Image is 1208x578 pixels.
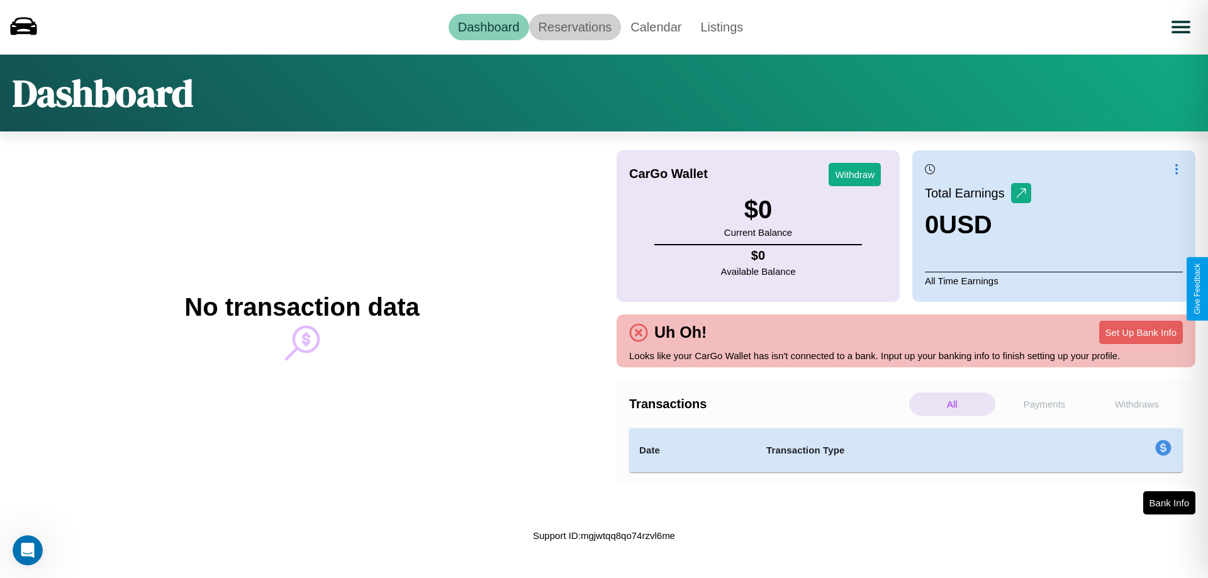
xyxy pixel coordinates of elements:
h4: $ 0 [721,248,796,263]
button: Set Up Bank Info [1099,321,1183,344]
button: Bank Info [1143,491,1195,514]
a: Dashboard [449,14,529,40]
iframe: Intercom live chat [13,535,43,565]
button: Withdraw [829,163,881,186]
p: Available Balance [721,263,796,280]
h2: No transaction data [184,293,419,321]
a: Listings [691,14,752,40]
p: Total Earnings [925,182,1011,204]
div: Give Feedback [1193,264,1202,314]
p: All Time Earnings [925,272,1183,289]
h4: CarGo Wallet [629,167,708,181]
p: Support ID: mgjwtqq8qo74rzvl6me [533,527,675,544]
h4: Transaction Type [766,443,1052,458]
h4: Transactions [629,397,906,411]
button: Open menu [1163,9,1199,45]
h3: $ 0 [724,196,792,224]
a: Calendar [621,14,691,40]
p: Current Balance [724,224,792,241]
p: Withdraws [1093,392,1180,416]
h4: Uh Oh! [648,323,713,342]
p: Payments [1002,392,1088,416]
h1: Dashboard [13,67,193,119]
h4: Date [639,443,746,458]
h3: 0 USD [925,211,1031,239]
a: Reservations [529,14,622,40]
p: Looks like your CarGo Wallet has isn't connected to a bank. Input up your banking info to finish ... [629,347,1183,364]
table: simple table [629,428,1183,472]
p: All [909,392,995,416]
